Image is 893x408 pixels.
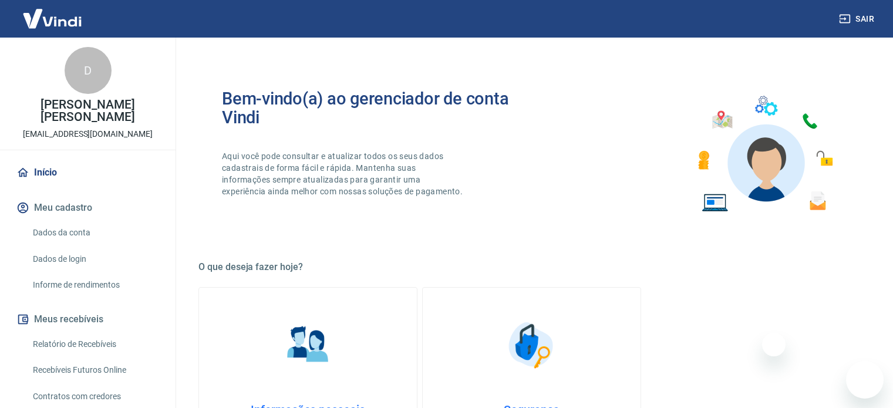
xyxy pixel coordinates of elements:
[222,89,532,127] h2: Bem-vindo(a) ao gerenciador de conta Vindi
[198,261,865,273] h5: O que deseja fazer hoje?
[14,195,161,221] button: Meu cadastro
[14,160,161,186] a: Início
[688,89,841,219] img: Imagem de um avatar masculino com diversos icones exemplificando as funcionalidades do gerenciado...
[28,332,161,356] a: Relatório de Recebíveis
[279,316,338,375] img: Informações pessoais
[65,47,112,94] div: D
[28,358,161,382] a: Recebíveis Futuros Online
[503,316,561,375] img: Segurança
[762,333,786,356] iframe: Fechar mensagem
[28,247,161,271] a: Dados de login
[28,273,161,297] a: Informe de rendimentos
[837,8,879,30] button: Sair
[14,306,161,332] button: Meus recebíveis
[14,1,90,36] img: Vindi
[846,361,884,399] iframe: Botão para abrir a janela de mensagens
[9,99,166,123] p: [PERSON_NAME] [PERSON_NAME]
[23,128,153,140] p: [EMAIL_ADDRESS][DOMAIN_NAME]
[28,221,161,245] a: Dados da conta
[222,150,465,197] p: Aqui você pode consultar e atualizar todos os seus dados cadastrais de forma fácil e rápida. Mant...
